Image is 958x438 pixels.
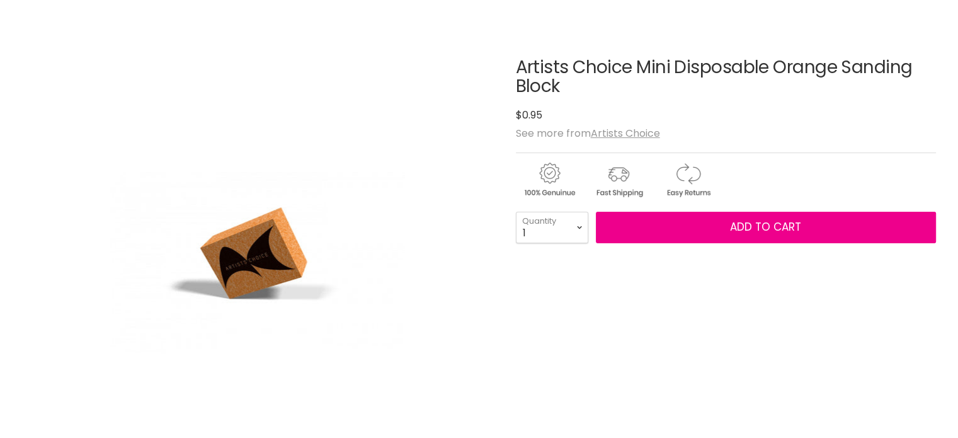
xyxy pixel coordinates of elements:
button: Add to cart [596,212,936,243]
select: Quantity [516,212,588,243]
img: returns.gif [654,161,721,199]
a: Artists Choice [591,126,660,141]
h1: Artists Choice Mini Disposable Orange Sanding Block [516,58,936,97]
img: shipping.gif [585,161,652,199]
span: Add to cart [730,219,801,234]
span: See more from [516,126,660,141]
span: $0.95 [516,108,542,122]
img: genuine.gif [516,161,583,199]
